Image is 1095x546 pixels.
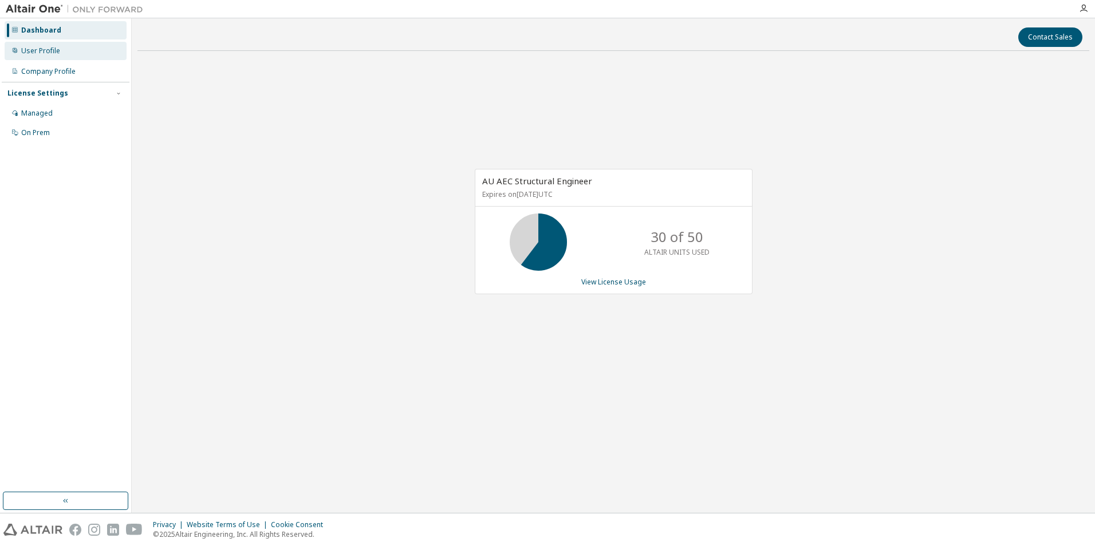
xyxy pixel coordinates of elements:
[21,109,53,118] div: Managed
[1018,27,1082,47] button: Contact Sales
[21,128,50,137] div: On Prem
[651,227,703,247] p: 30 of 50
[7,89,68,98] div: License Settings
[88,524,100,536] img: instagram.svg
[187,520,271,529] div: Website Terms of Use
[6,3,149,15] img: Altair One
[21,67,76,76] div: Company Profile
[153,520,187,529] div: Privacy
[644,247,710,257] p: ALTAIR UNITS USED
[482,175,592,187] span: AU AEC Structural Engineer
[271,520,330,529] div: Cookie Consent
[69,524,81,536] img: facebook.svg
[482,189,742,199] p: Expires on [DATE] UTC
[153,529,330,539] p: © 2025 Altair Engineering, Inc. All Rights Reserved.
[126,524,143,536] img: youtube.svg
[3,524,62,536] img: altair_logo.svg
[21,46,60,56] div: User Profile
[581,277,646,287] a: View License Usage
[21,26,61,35] div: Dashboard
[107,524,119,536] img: linkedin.svg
